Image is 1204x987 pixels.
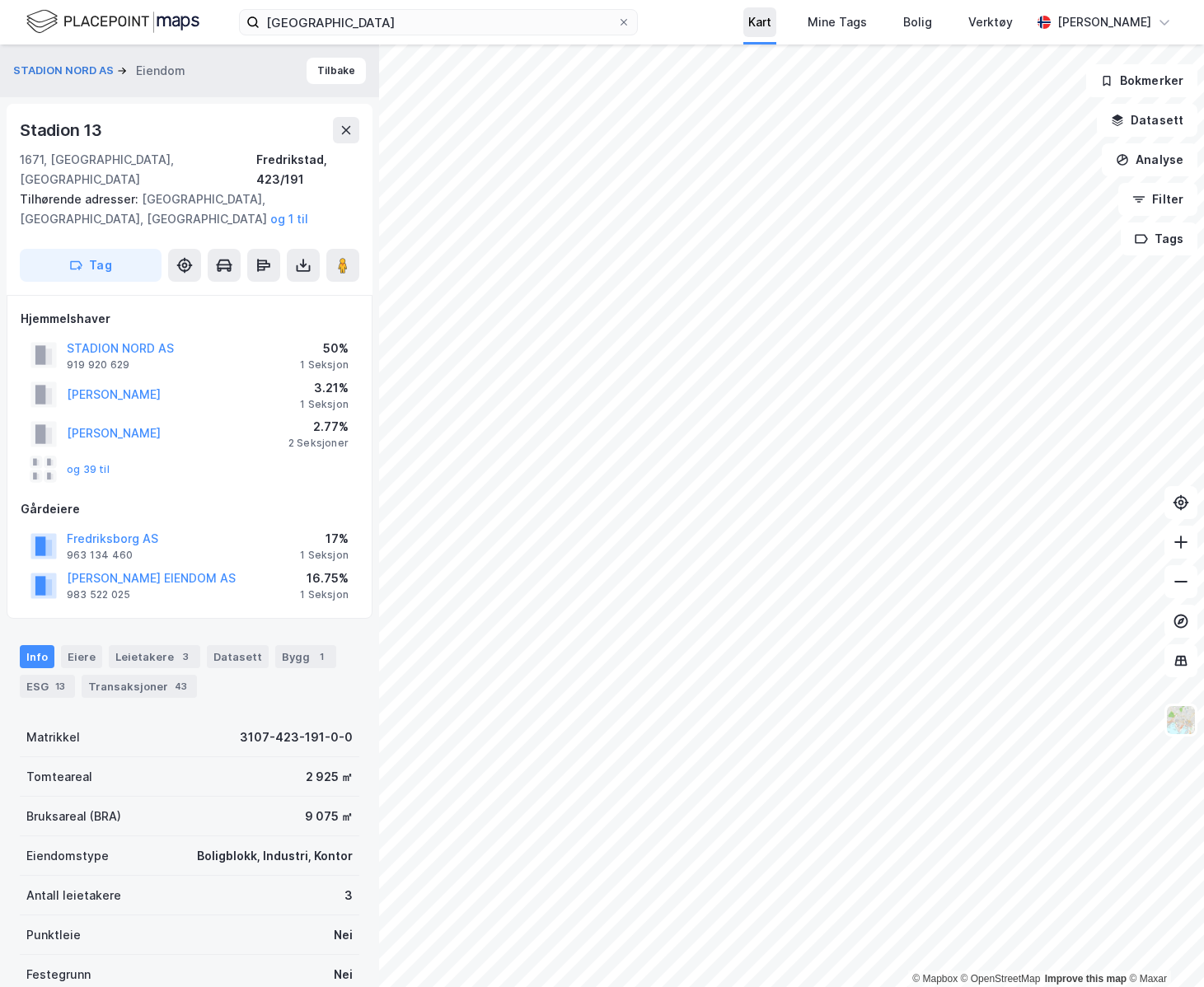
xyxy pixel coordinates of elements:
[1086,64,1197,97] button: Bokmerker
[305,807,353,826] div: 9 075 ㎡
[240,727,353,747] div: 3107-423-191-0-0
[344,886,353,905] div: 3
[1045,973,1127,985] a: Improve this map
[300,549,349,562] div: 1 Seksjon
[300,339,349,358] div: 50%
[334,925,353,945] div: Nei
[67,358,129,372] div: 919 920 629
[256,150,359,189] div: Fredrikstad, 423/191
[26,925,81,945] div: Punktleie
[207,645,269,668] div: Datasett
[171,678,190,695] div: 43
[67,549,133,562] div: 963 134 460
[1057,12,1151,32] div: [PERSON_NAME]
[1118,183,1197,216] button: Filter
[307,58,366,84] button: Tilbake
[300,398,349,411] div: 1 Seksjon
[26,767,92,787] div: Tomteareal
[197,846,353,866] div: Boligblokk, Industri, Kontor
[177,648,194,665] div: 3
[20,117,105,143] div: Stadion 13
[136,61,185,81] div: Eiendom
[20,189,346,229] div: [GEOGRAPHIC_DATA], [GEOGRAPHIC_DATA], [GEOGRAPHIC_DATA]
[1097,104,1197,137] button: Datasett
[808,12,867,32] div: Mine Tags
[1165,704,1197,736] img: Z
[903,12,932,32] div: Bolig
[26,727,80,747] div: Matrikkel
[968,12,1013,32] div: Verktøy
[912,973,958,985] a: Mapbox
[52,678,68,695] div: 13
[109,645,200,668] div: Leietakere
[20,645,54,668] div: Info
[13,63,117,79] button: STADION NORD AS
[1121,222,1197,255] button: Tags
[748,12,771,32] div: Kart
[300,568,349,588] div: 16.75%
[1102,143,1197,176] button: Analyse
[67,588,130,601] div: 983 522 025
[26,886,121,905] div: Antall leietakere
[260,10,617,35] input: Søk på adresse, matrikkel, gårdeiere, leietakere eller personer
[26,7,199,36] img: logo.f888ab2527a4732fd821a326f86c7f29.svg
[20,675,75,698] div: ESG
[288,417,349,437] div: 2.77%
[300,378,349,398] div: 3.21%
[306,767,353,787] div: 2 925 ㎡
[300,529,349,549] div: 17%
[313,648,330,665] div: 1
[275,645,336,668] div: Bygg
[334,965,353,985] div: Nei
[26,807,121,826] div: Bruksareal (BRA)
[21,499,358,519] div: Gårdeiere
[26,846,109,866] div: Eiendomstype
[20,192,142,206] span: Tilhørende adresser:
[26,965,91,985] div: Festegrunn
[300,358,349,372] div: 1 Seksjon
[61,645,102,668] div: Eiere
[300,588,349,601] div: 1 Seksjon
[20,150,256,189] div: 1671, [GEOGRAPHIC_DATA], [GEOGRAPHIC_DATA]
[288,437,349,450] div: 2 Seksjoner
[20,249,162,282] button: Tag
[82,675,197,698] div: Transaksjoner
[1122,908,1204,987] iframe: Chat Widget
[961,973,1041,985] a: OpenStreetMap
[21,309,358,329] div: Hjemmelshaver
